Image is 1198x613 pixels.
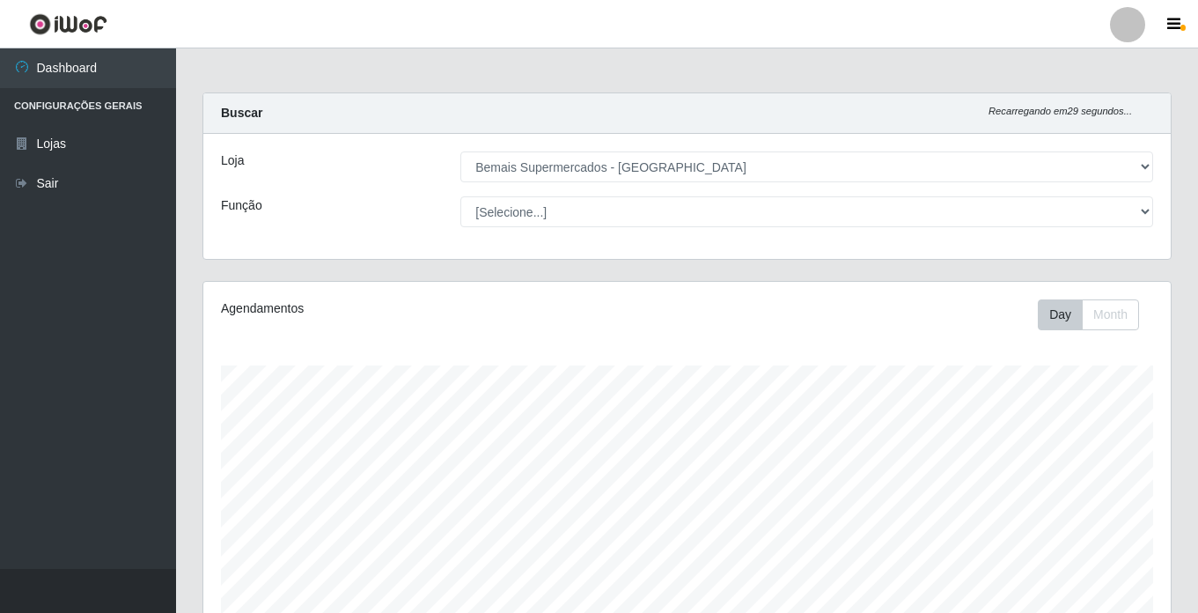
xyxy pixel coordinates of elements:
[221,106,262,120] strong: Buscar
[989,106,1132,116] i: Recarregando em 29 segundos...
[1082,299,1139,330] button: Month
[221,196,262,215] label: Função
[29,13,107,35] img: CoreUI Logo
[221,299,594,318] div: Agendamentos
[1038,299,1083,330] button: Day
[221,151,244,170] label: Loja
[1038,299,1153,330] div: Toolbar with button groups
[1038,299,1139,330] div: First group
